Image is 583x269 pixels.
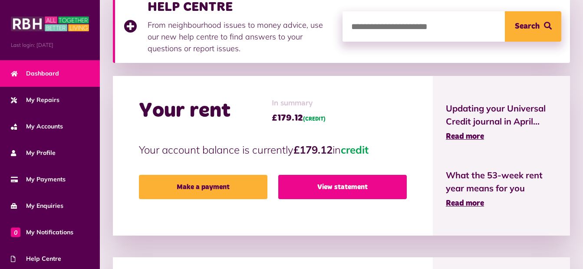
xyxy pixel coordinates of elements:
a: Make a payment [139,175,267,199]
span: £179.12 [272,112,326,125]
span: credit [341,143,369,156]
span: My Profile [11,148,56,157]
span: My Repairs [11,95,59,105]
span: Help Centre [11,254,61,263]
span: 0 [11,227,20,237]
button: Search [505,11,561,42]
a: Updating your Universal Credit journal in April... Read more [446,102,557,143]
img: MyRBH [11,15,89,33]
p: From neighbourhood issues to money advice, use our new help centre to find answers to your questi... [148,19,334,54]
h2: Your rent [139,98,231,124]
span: My Enquiries [11,201,63,210]
a: View statement [278,175,407,199]
strong: £179.12 [293,143,333,156]
span: My Accounts [11,122,63,131]
span: Updating your Universal Credit journal in April... [446,102,557,128]
p: Your account balance is currently in [139,142,407,157]
span: Search [515,11,540,42]
span: (CREDIT) [303,117,326,122]
span: My Payments [11,175,66,184]
span: Read more [446,133,484,141]
span: Last login: [DATE] [11,41,89,49]
span: My Notifications [11,228,73,237]
span: In summary [272,98,326,109]
span: Read more [446,200,484,207]
span: What the 53-week rent year means for you [446,169,557,195]
a: What the 53-week rent year means for you Read more [446,169,557,210]
span: Dashboard [11,69,59,78]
